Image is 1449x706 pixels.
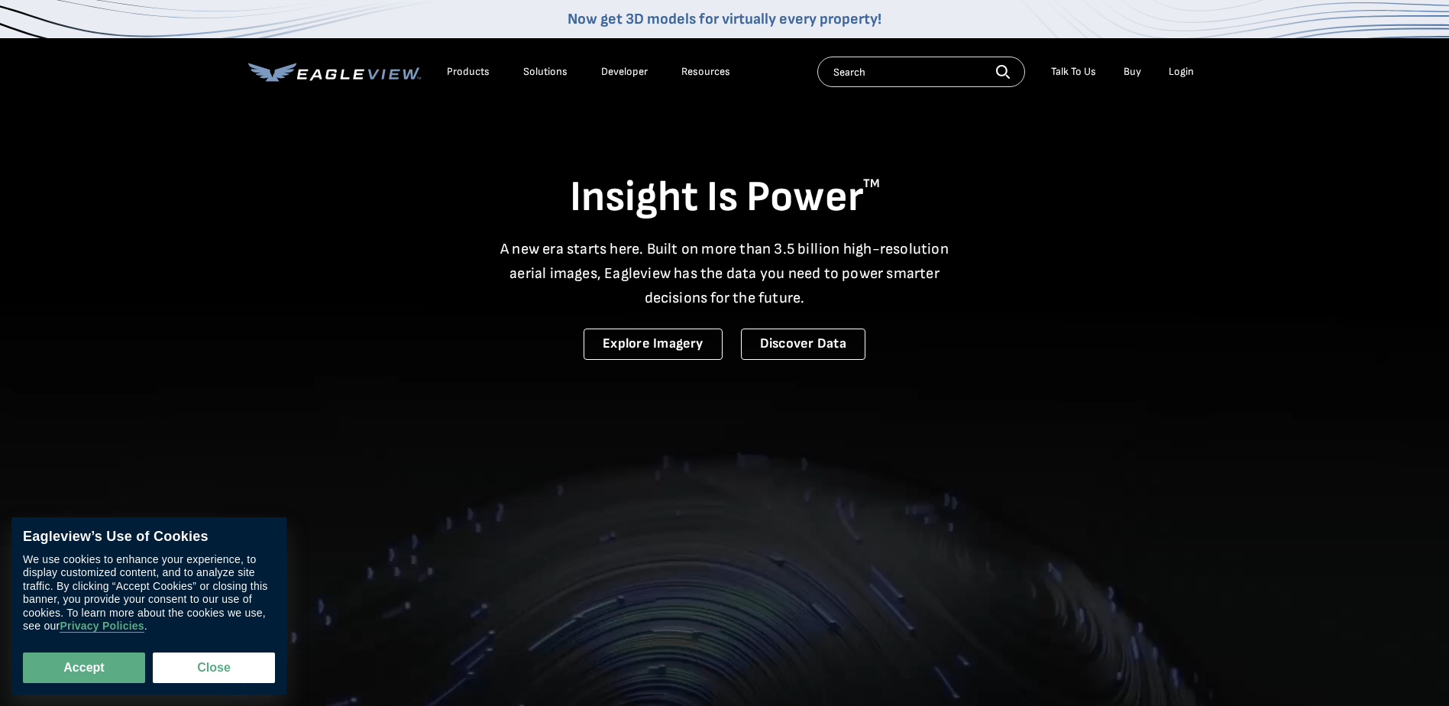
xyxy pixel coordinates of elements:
[1169,65,1194,79] div: Login
[60,620,144,633] a: Privacy Policies
[863,176,880,191] sup: TM
[523,65,568,79] div: Solutions
[248,171,1202,225] h1: Insight Is Power
[568,10,881,28] a: Now get 3D models for virtually every property!
[23,553,275,633] div: We use cookies to enhance your experience, to display customized content, and to analyze site tra...
[447,65,490,79] div: Products
[601,65,648,79] a: Developer
[741,329,865,360] a: Discover Data
[491,237,959,310] p: A new era starts here. Built on more than 3.5 billion high-resolution aerial images, Eagleview ha...
[1124,65,1141,79] a: Buy
[817,57,1025,87] input: Search
[153,653,275,683] button: Close
[23,529,275,546] div: Eagleview’s Use of Cookies
[1051,65,1096,79] div: Talk To Us
[681,65,730,79] div: Resources
[584,329,723,360] a: Explore Imagery
[23,653,145,683] button: Accept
